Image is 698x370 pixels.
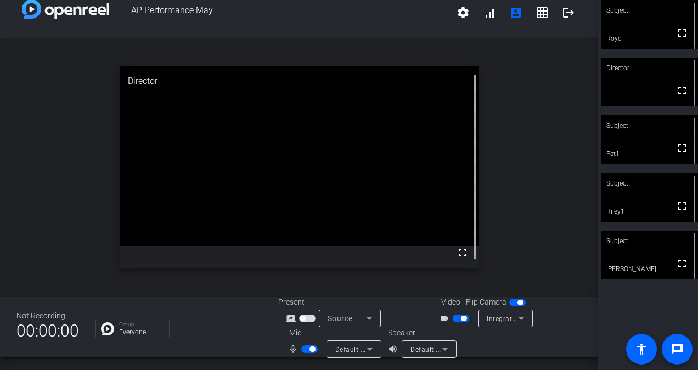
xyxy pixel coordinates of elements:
[335,345,616,354] span: Default - Microphone Array (2- Intel® Smart Sound Technology for Digital Microphones)
[676,142,689,155] mat-icon: fullscreen
[16,317,79,344] span: 00:00:00
[601,58,698,79] div: Director
[676,84,689,97] mat-icon: fullscreen
[278,296,388,308] div: Present
[286,312,299,325] mat-icon: screen_share_outline
[676,26,689,40] mat-icon: fullscreen
[466,296,506,308] span: Flip Camera
[101,322,114,335] img: Chat Icon
[119,329,164,335] p: Everyone
[487,314,588,323] span: Integrated Camera (30c9:0050)
[388,343,401,356] mat-icon: volume_up
[278,327,388,339] div: Mic
[328,314,353,323] span: Source
[410,345,537,354] span: Default - Speakers (2- Realtek(R) Audio)
[119,322,164,327] p: Group
[671,343,684,356] mat-icon: message
[441,296,460,308] span: Video
[601,115,698,136] div: Subject
[120,66,479,96] div: Director
[457,6,470,19] mat-icon: settings
[676,257,689,270] mat-icon: fullscreen
[562,6,575,19] mat-icon: logout
[635,343,648,356] mat-icon: accessibility
[509,6,522,19] mat-icon: account_box
[288,343,301,356] mat-icon: mic_none
[601,231,698,251] div: Subject
[456,246,469,259] mat-icon: fullscreen
[601,173,698,194] div: Subject
[536,6,549,19] mat-icon: grid_on
[16,310,79,322] div: Not Recording
[388,327,454,339] div: Speaker
[440,312,453,325] mat-icon: videocam_outline
[676,199,689,212] mat-icon: fullscreen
